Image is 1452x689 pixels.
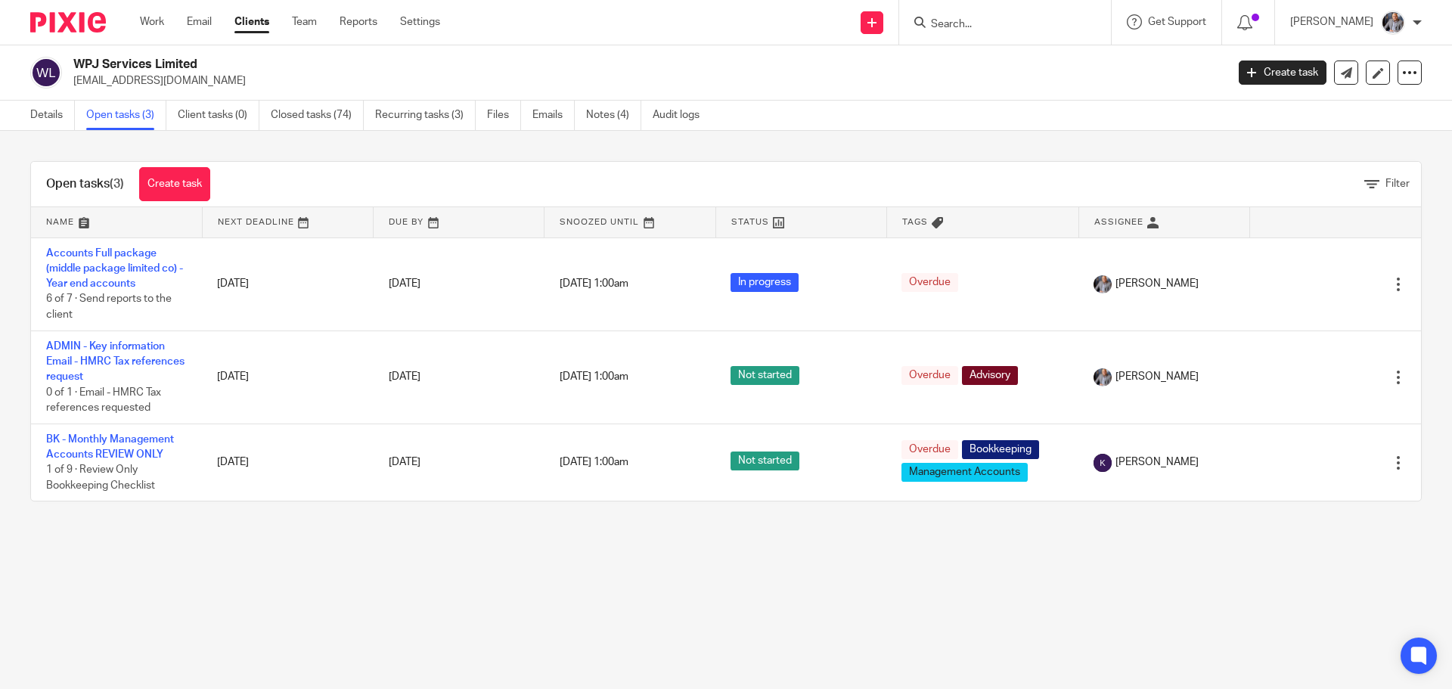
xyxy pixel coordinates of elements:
[1115,369,1199,384] span: [PERSON_NAME]
[1094,275,1112,293] img: -%20%20-%20studio@ingrained.co.uk%20for%20%20-20220223%20at%20101413%20-%201W1A2026.jpg
[73,73,1216,88] p: [EMAIL_ADDRESS][DOMAIN_NAME]
[901,440,958,459] span: Overdue
[731,452,799,470] span: Not started
[1094,454,1112,472] img: svg%3E
[46,176,124,192] h1: Open tasks
[901,273,958,292] span: Overdue
[1148,17,1206,27] span: Get Support
[962,366,1018,385] span: Advisory
[731,366,799,385] span: Not started
[586,101,641,130] a: Notes (4)
[1290,14,1373,29] p: [PERSON_NAME]
[178,101,259,130] a: Client tasks (0)
[902,218,928,226] span: Tags
[487,101,521,130] a: Files
[271,101,364,130] a: Closed tasks (74)
[389,458,420,468] span: [DATE]
[1115,455,1199,470] span: [PERSON_NAME]
[560,218,639,226] span: Snoozed Until
[46,341,185,383] a: ADMIN - Key information Email - HMRC Tax references request
[901,463,1028,482] span: Management Accounts
[653,101,711,130] a: Audit logs
[1115,276,1199,291] span: [PERSON_NAME]
[30,101,75,130] a: Details
[46,465,155,492] span: 1 of 9 · Review Only Bookkeeping Checklist
[560,372,628,383] span: [DATE] 1:00am
[560,458,628,468] span: [DATE] 1:00am
[140,14,164,29] a: Work
[375,101,476,130] a: Recurring tasks (3)
[962,440,1039,459] span: Bookkeeping
[1239,61,1326,85] a: Create task
[532,101,575,130] a: Emails
[901,366,958,385] span: Overdue
[139,167,210,201] a: Create task
[46,434,174,460] a: BK - Monthly Management Accounts REVIEW ONLY
[731,273,799,292] span: In progress
[400,14,440,29] a: Settings
[30,57,62,88] img: svg%3E
[202,331,373,424] td: [DATE]
[389,278,420,289] span: [DATE]
[340,14,377,29] a: Reports
[86,101,166,130] a: Open tasks (3)
[202,424,373,501] td: [DATE]
[46,387,161,414] span: 0 of 1 · Email - HMRC Tax references requested
[46,294,172,321] span: 6 of 7 · Send reports to the client
[187,14,212,29] a: Email
[1385,178,1410,189] span: Filter
[929,18,1066,32] input: Search
[1381,11,1405,35] img: -%20%20-%20studio@ingrained.co.uk%20for%20%20-20220223%20at%20101413%20-%201W1A2026.jpg
[389,372,420,383] span: [DATE]
[73,57,988,73] h2: WPJ Services Limited
[1094,368,1112,386] img: -%20%20-%20studio@ingrained.co.uk%20for%20%20-20220223%20at%20101413%20-%201W1A2026.jpg
[110,178,124,190] span: (3)
[234,14,269,29] a: Clients
[202,237,373,331] td: [DATE]
[731,218,769,226] span: Status
[560,279,628,290] span: [DATE] 1:00am
[30,12,106,33] img: Pixie
[46,248,183,290] a: Accounts Full package (middle package limited co) - Year end accounts
[292,14,317,29] a: Team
